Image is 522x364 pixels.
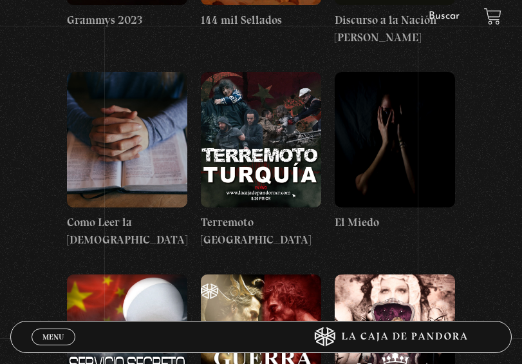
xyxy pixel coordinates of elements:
[201,214,321,249] h4: Terremoto [GEOGRAPHIC_DATA]
[67,12,187,29] h4: Grammys 2023
[42,333,64,341] span: Menu
[201,12,321,29] h4: 144 mil Sellados
[67,72,187,249] a: Como Leer la [DEMOGRAPHIC_DATA]
[335,12,455,46] h4: Discurso a la Nación [PERSON_NAME]
[335,72,455,231] a: El Miedo
[335,214,455,231] h4: El Miedo
[67,214,187,249] h4: Como Leer la [DEMOGRAPHIC_DATA]
[201,72,321,249] a: Terremoto [GEOGRAPHIC_DATA]
[38,344,68,353] span: Cerrar
[484,8,501,25] a: View your shopping cart
[429,11,460,21] a: Buscar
